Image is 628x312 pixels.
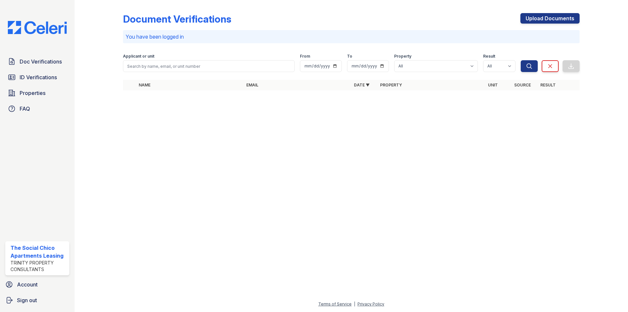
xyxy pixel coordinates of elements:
[10,260,67,273] div: Trinity Property Consultants
[3,294,72,307] a: Sign out
[123,54,154,59] label: Applicant or unit
[540,83,556,87] a: Result
[126,33,577,41] p: You have been logged in
[5,102,69,115] a: FAQ
[17,296,37,304] span: Sign out
[10,244,67,260] div: The Social Chico Apartments Leasing
[5,55,69,68] a: Doc Verifications
[17,281,38,288] span: Account
[139,83,150,87] a: Name
[483,54,495,59] label: Result
[20,105,30,113] span: FAQ
[354,302,355,306] div: |
[20,73,57,81] span: ID Verifications
[354,83,370,87] a: Date ▼
[347,54,352,59] label: To
[123,13,231,25] div: Document Verifications
[520,13,580,24] a: Upload Documents
[514,83,531,87] a: Source
[318,302,352,306] a: Terms of Service
[20,58,62,65] span: Doc Verifications
[20,89,45,97] span: Properties
[3,21,72,34] img: CE_Logo_Blue-a8612792a0a2168367f1c8372b55b34899dd931a85d93a1a3d3e32e68fde9ad4.png
[488,83,498,87] a: Unit
[5,86,69,100] a: Properties
[246,83,258,87] a: Email
[5,71,69,84] a: ID Verifications
[380,83,402,87] a: Property
[123,60,295,72] input: Search by name, email, or unit number
[300,54,310,59] label: From
[3,278,72,291] a: Account
[358,302,384,306] a: Privacy Policy
[394,54,411,59] label: Property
